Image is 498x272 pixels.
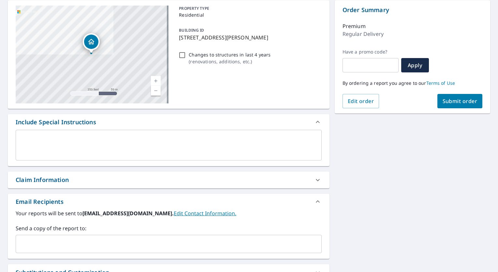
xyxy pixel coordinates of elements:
[406,62,424,69] span: Apply
[401,58,429,72] button: Apply
[82,210,174,217] b: [EMAIL_ADDRESS][DOMAIN_NAME].
[174,210,236,217] a: EditContactInfo
[343,94,379,108] button: Edit order
[8,194,330,209] div: Email Recipients
[179,34,319,41] p: [STREET_ADDRESS][PERSON_NAME]
[443,98,477,105] span: Submit order
[151,86,161,96] a: Current Level 17, Zoom Out
[179,27,204,33] p: BUILDING ID
[16,209,322,217] label: Your reports will be sent to
[8,114,330,130] div: Include Special Instructions
[16,118,96,127] div: Include Special Instructions
[343,22,366,30] p: Premium
[151,76,161,86] a: Current Level 17, Zoom In
[8,172,330,188] div: Claim Information
[179,11,319,18] p: Residential
[16,224,322,232] label: Send a copy of the report to:
[189,58,271,65] p: ( renovations, additions, etc. )
[437,94,483,108] button: Submit order
[343,6,482,14] p: Order Summary
[343,49,399,55] label: Have a promo code?
[179,6,319,11] p: PROPERTY TYPE
[343,80,482,86] p: By ordering a report you agree to our
[16,197,64,206] div: Email Recipients
[189,51,271,58] p: Changes to structures in last 4 years
[426,80,455,86] a: Terms of Use
[348,98,374,105] span: Edit order
[343,30,384,38] p: Regular Delivery
[83,33,100,53] div: Dropped pin, building 1, Residential property, 2S256 Harter Rd Elburn, IL 60119
[16,175,69,184] div: Claim Information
